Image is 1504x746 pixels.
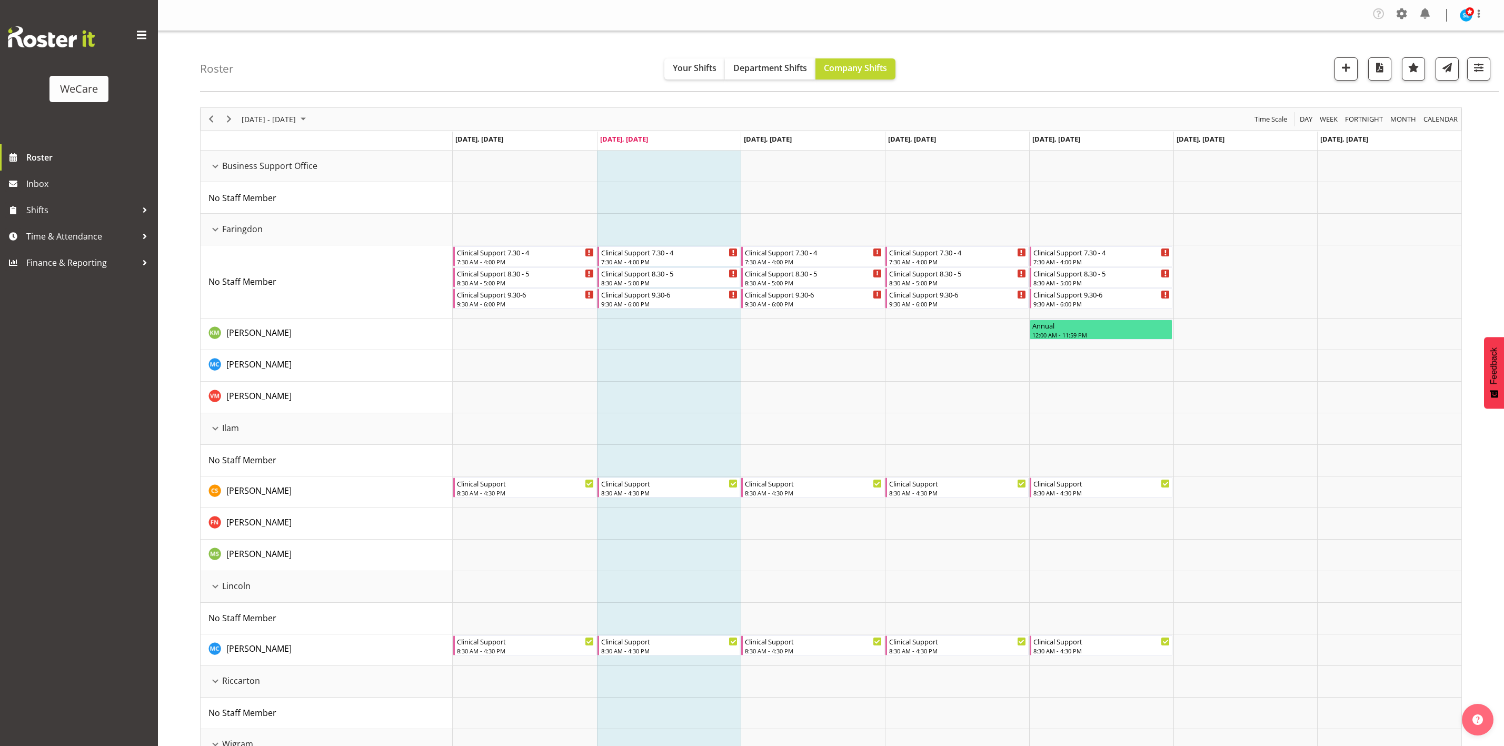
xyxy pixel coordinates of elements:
span: Time Scale [1253,113,1288,126]
div: No Staff Member"s event - Clinical Support 9.30-6 Begin From Wednesday, September 3, 2025 at 9:30... [741,289,884,309]
td: No Staff Member resource [201,698,453,729]
button: September 01 - 07, 2025 [240,113,311,126]
span: [DATE] - [DATE] [241,113,297,126]
span: Roster [26,150,153,165]
div: 7:30 AM - 4:00 PM [457,257,594,266]
div: 8:30 AM - 4:30 PM [457,646,594,655]
span: [DATE], [DATE] [1032,134,1080,144]
div: Clinical Support [601,478,738,489]
div: 8:30 AM - 4:30 PM [1033,489,1170,497]
div: Catherine Stewart"s event - Clinical Support Begin From Wednesday, September 3, 2025 at 8:30:00 A... [741,478,884,498]
span: [DATE], [DATE] [744,134,792,144]
td: Kishendri Moodley resource [201,319,453,350]
td: No Staff Member resource [201,445,453,476]
div: 8:30 AM - 4:30 PM [889,646,1026,655]
div: 8:30 AM - 5:00 PM [745,278,882,287]
td: Business Support Office resource [201,151,453,182]
span: [PERSON_NAME] [226,485,292,496]
td: Lincoln resource [201,571,453,603]
div: No Staff Member"s event - Clinical Support 9.30-6 Begin From Monday, September 1, 2025 at 9:30:00... [453,289,596,309]
div: 9:30 AM - 6:00 PM [889,300,1026,308]
div: Annual [1032,320,1170,331]
img: sarah-lamont10911.jpg [1460,9,1472,22]
span: Day [1299,113,1313,126]
span: Ilam [222,422,239,434]
div: 9:30 AM - 6:00 PM [457,300,594,308]
span: Fortnight [1344,113,1384,126]
div: 8:30 AM - 4:30 PM [601,489,738,497]
div: Mary Childs"s event - Clinical Support Begin From Thursday, September 4, 2025 at 8:30:00 AM GMT+1... [885,635,1029,655]
div: Clinical Support 8.30 - 5 [889,268,1026,278]
div: Clinical Support 7.30 - 4 [457,247,594,257]
a: [PERSON_NAME] [226,390,292,402]
div: Catherine Stewart"s event - Clinical Support Begin From Tuesday, September 2, 2025 at 8:30:00 AM ... [597,478,741,498]
span: No Staff Member [208,707,276,719]
div: Catherine Stewart"s event - Clinical Support Begin From Thursday, September 4, 2025 at 8:30:00 AM... [885,478,1029,498]
div: 7:30 AM - 4:00 PM [601,257,738,266]
div: No Staff Member"s event - Clinical Support 7.30 - 4 Begin From Tuesday, September 2, 2025 at 7:30... [597,246,741,266]
h4: Roster [200,63,234,75]
div: No Staff Member"s event - Clinical Support 8.30 - 5 Begin From Wednesday, September 3, 2025 at 8:... [741,267,884,287]
span: [DATE], [DATE] [888,134,936,144]
span: No Staff Member [208,276,276,287]
img: Rosterit website logo [8,26,95,47]
button: Send a list of all shifts for the selected filtered period to all rostered employees. [1436,57,1459,81]
a: [PERSON_NAME] [226,326,292,339]
button: Company Shifts [815,58,895,79]
div: 9:30 AM - 6:00 PM [1033,300,1170,308]
button: Timeline Day [1298,113,1314,126]
a: [PERSON_NAME] [226,358,292,371]
div: 12:00 AM - 11:59 PM [1032,331,1170,339]
span: Company Shifts [824,62,887,74]
button: Filter Shifts [1467,57,1490,81]
span: [PERSON_NAME] [226,516,292,528]
span: Lincoln [222,580,251,592]
div: 8:30 AM - 4:30 PM [457,489,594,497]
button: Fortnight [1343,113,1385,126]
span: Business Support Office [222,160,317,172]
div: No Staff Member"s event - Clinical Support 9.30-6 Begin From Friday, September 5, 2025 at 9:30:00... [1030,289,1173,309]
button: Highlight an important date within the roster. [1402,57,1425,81]
div: Clinical Support 7.30 - 4 [1033,247,1170,257]
td: Mary Childs resource [201,634,453,666]
div: Kishendri Moodley"s event - Annual Begin From Friday, September 5, 2025 at 12:00:00 AM GMT+12:00 ... [1030,320,1173,340]
a: [PERSON_NAME] [226,548,292,560]
div: Clinical Support [745,478,882,489]
div: No Staff Member"s event - Clinical Support 8.30 - 5 Begin From Monday, September 1, 2025 at 8:30:... [453,267,596,287]
div: No Staff Member"s event - Clinical Support 7.30 - 4 Begin From Monday, September 1, 2025 at 7:30:... [453,246,596,266]
button: Previous [204,113,218,126]
a: No Staff Member [208,707,276,719]
span: calendar [1422,113,1459,126]
a: No Staff Member [208,192,276,204]
button: Timeline Month [1389,113,1418,126]
span: Faringdon [222,223,263,235]
span: Feedback [1489,347,1499,384]
div: Mary Childs"s event - Clinical Support Begin From Tuesday, September 2, 2025 at 8:30:00 AM GMT+12... [597,635,741,655]
img: help-xxl-2.png [1472,714,1483,725]
button: Download a PDF of the roster according to the set date range. [1368,57,1391,81]
div: Clinical Support [457,636,594,646]
button: Feedback - Show survey [1484,337,1504,409]
a: [PERSON_NAME] [226,642,292,655]
td: No Staff Member resource [201,245,453,319]
span: Shifts [26,202,137,218]
div: Clinical Support 8.30 - 5 [1033,268,1170,278]
div: Clinical Support [457,478,594,489]
div: Clinical Support 9.30-6 [601,289,738,300]
div: Clinical Support [745,636,882,646]
td: Faringdon resource [201,214,453,245]
a: No Staff Member [208,454,276,466]
button: Month [1422,113,1460,126]
span: [PERSON_NAME] [226,327,292,339]
span: Time & Attendance [26,228,137,244]
div: No Staff Member"s event - Clinical Support 7.30 - 4 Begin From Thursday, September 4, 2025 at 7:3... [885,246,1029,266]
span: [DATE], [DATE] [1177,134,1224,144]
div: Clinical Support [889,478,1026,489]
td: Catherine Stewart resource [201,476,453,508]
td: Mary Childs resource [201,350,453,382]
div: 8:30 AM - 4:30 PM [745,646,882,655]
div: Previous [202,108,220,130]
div: Next [220,108,238,130]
